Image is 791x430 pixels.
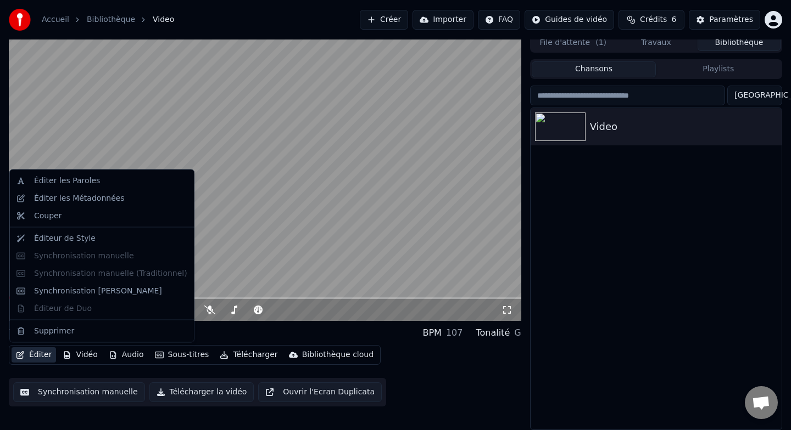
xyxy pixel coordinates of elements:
div: Tonalité [476,326,510,340]
button: Paramètres [689,10,760,30]
button: Travaux [615,35,698,51]
button: Importer [413,10,474,30]
div: Couper [34,210,62,221]
img: youka [9,9,31,31]
div: Bibliothèque cloud [302,349,374,360]
button: Vidéo [58,347,102,363]
button: Synchronisation manuelle [13,382,145,402]
button: Télécharger la vidéo [149,382,254,402]
div: Éditeur de Style [34,233,96,244]
div: Video [590,119,777,134]
button: Ouvrir l'Ecran Duplicata [258,382,382,402]
button: Bibliothèque [698,35,781,51]
div: Synchronisation [PERSON_NAME] [34,285,162,296]
span: ( 1 ) [595,37,606,48]
div: Ouvrir le chat [745,386,778,419]
div: Éditer les Métadonnées [34,193,125,203]
button: Audio [104,347,148,363]
a: Accueil [42,14,69,25]
button: FAQ [478,10,520,30]
div: Paramètres [709,14,753,25]
span: 6 [671,14,676,25]
div: BPM [422,326,441,340]
button: Playlists [656,61,781,77]
button: Créer [360,10,408,30]
div: Video [9,325,40,341]
a: Bibliothèque [87,14,135,25]
button: Sous-titres [151,347,214,363]
span: Video [153,14,174,25]
button: Éditer [12,347,56,363]
nav: breadcrumb [42,14,174,25]
div: Éditer les Paroles [34,176,100,186]
div: G [514,326,521,340]
button: Chansons [532,61,656,77]
span: Crédits [640,14,667,25]
button: Télécharger [215,347,282,363]
button: Crédits6 [619,10,684,30]
div: 107 [446,326,463,340]
button: Guides de vidéo [525,10,614,30]
div: Supprimer [34,325,74,336]
button: File d'attente [532,35,615,51]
